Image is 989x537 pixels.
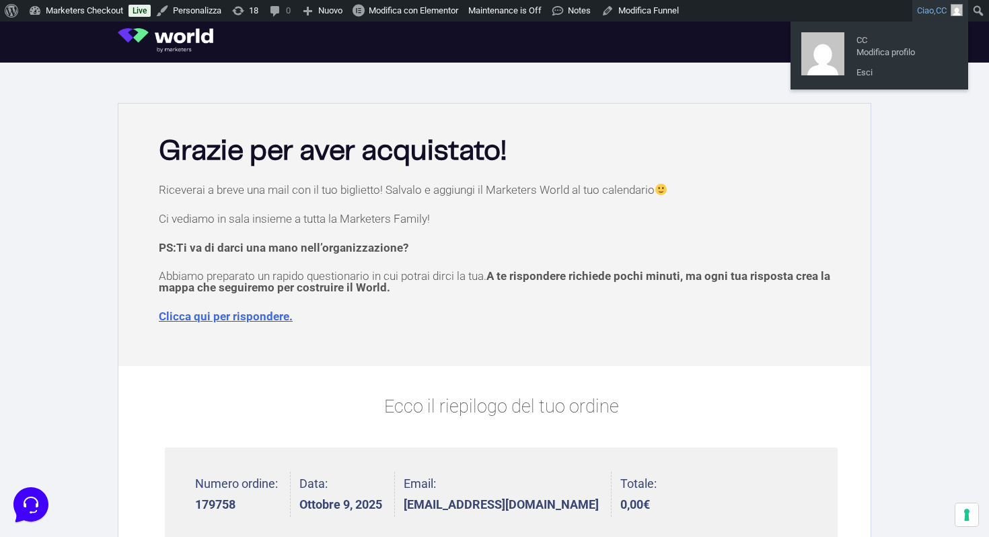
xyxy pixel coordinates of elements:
[11,413,94,444] button: Home
[643,497,650,511] span: €
[195,499,278,511] strong: 179758
[129,5,151,17] a: Live
[791,22,968,89] ul: Ciao, CC
[176,413,258,444] button: Aiuto
[936,5,947,15] span: CC
[655,184,667,195] img: 🙂
[369,5,458,15] span: Modifica con Elementor
[159,184,844,196] p: Riceverai a breve una mail con il tuo biglietto! Salvalo e aggiungi il Marketers World al tuo cal...
[850,64,957,81] a: Esci
[159,241,408,254] strong: PS:
[620,497,650,511] bdi: 0,00
[159,138,507,165] b: Grazie per aver acquistato!
[116,432,153,444] p: Messaggi
[207,432,227,444] p: Aiuto
[299,472,395,517] li: Data:
[65,75,91,102] img: dark
[856,42,951,54] span: Modifica profilo
[159,271,844,293] p: Abbiamo preparato un rapido questionario in cui potrai dirci la tua.
[165,393,838,421] p: Ecco il riepilogo del tuo ordine
[159,310,293,323] a: Clicca qui per rispondere.
[40,432,63,444] p: Home
[404,472,612,517] li: Email:
[94,413,176,444] button: Messaggi
[22,54,114,65] span: Le tue conversazioni
[195,472,291,517] li: Numero ordine:
[11,11,226,32] h2: Ciao da Marketers 👋
[299,499,382,511] strong: Ottobre 9, 2025
[955,503,978,526] button: Le tue preferenze relative al consenso per le tecnologie di tracciamento
[620,472,657,517] li: Totale:
[43,75,70,102] img: dark
[87,121,198,132] span: Inizia una conversazione
[404,499,599,511] strong: [EMAIL_ADDRESS][DOMAIN_NAME]
[176,241,408,254] span: Ti va di darci una mano nell’organizzazione?
[30,196,220,209] input: Cerca un articolo...
[159,213,844,225] p: Ci vediamo in sala insieme a tutta la Marketers Family!
[22,113,248,140] button: Inizia una conversazione
[143,167,248,178] a: Apri Centro Assistenza
[22,75,48,102] img: dark
[22,167,105,178] span: Trova una risposta
[11,485,51,525] iframe: Customerly Messenger Launcher
[856,30,951,42] span: CC
[159,269,830,294] span: A te rispondere richiede pochi minuti, ma ogni tua risposta crea la mappa che seguiremo per costr...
